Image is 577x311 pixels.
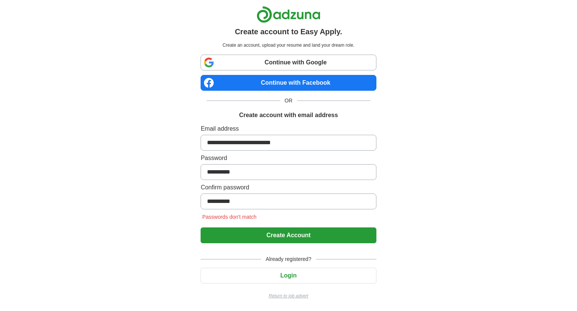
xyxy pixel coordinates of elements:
[257,6,320,23] img: Adzuna logo
[201,293,376,299] a: Return to job advert
[280,97,297,105] span: OR
[202,42,375,49] p: Create an account, upload your resume and land your dream role.
[201,55,376,70] a: Continue with Google
[201,124,376,133] label: Email address
[201,214,258,220] span: Passwords don't match
[201,227,376,243] button: Create Account
[261,255,316,263] span: Already registered?
[201,268,376,284] button: Login
[201,272,376,279] a: Login
[201,75,376,91] a: Continue with Facebook
[235,26,342,37] h1: Create account to Easy Apply.
[239,111,338,120] h1: Create account with email address
[201,183,376,192] label: Confirm password
[201,154,376,163] label: Password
